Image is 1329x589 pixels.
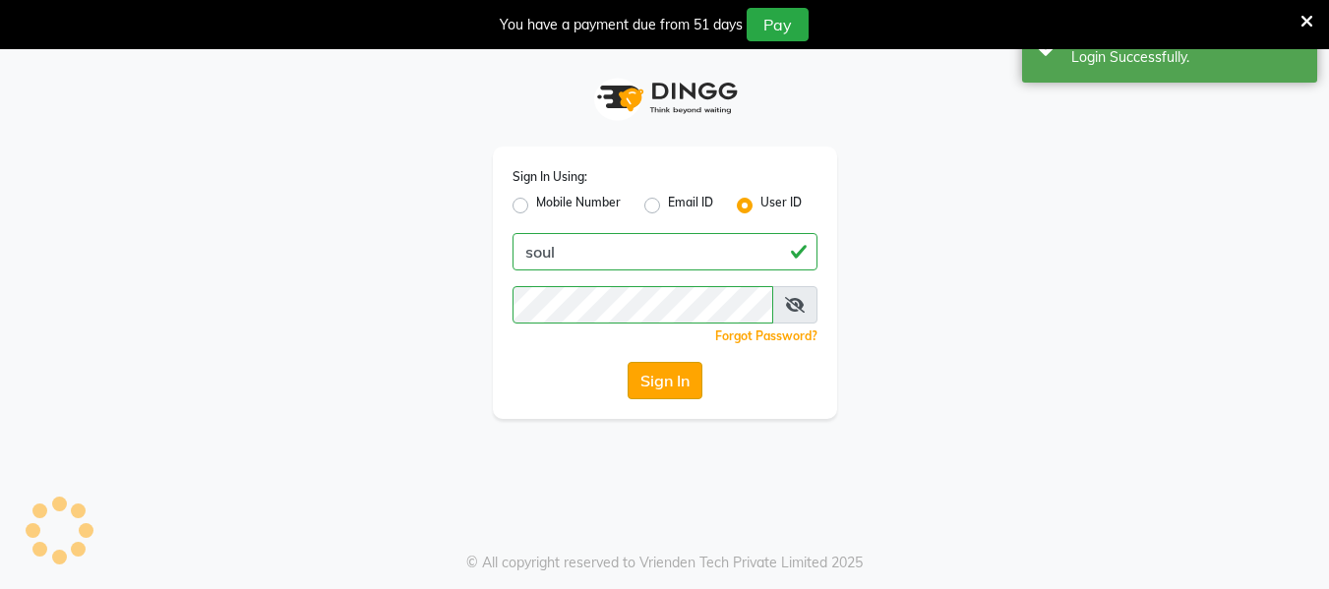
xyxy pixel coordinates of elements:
[715,328,817,343] a: Forgot Password?
[513,233,817,270] input: Username
[1071,47,1302,68] div: Login Successfully.
[760,194,802,217] label: User ID
[628,362,702,399] button: Sign In
[513,168,587,186] label: Sign In Using:
[747,8,809,41] button: Pay
[586,69,744,127] img: logo1.svg
[500,15,743,35] div: You have a payment due from 51 days
[513,286,773,324] input: Username
[536,194,621,217] label: Mobile Number
[668,194,713,217] label: Email ID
